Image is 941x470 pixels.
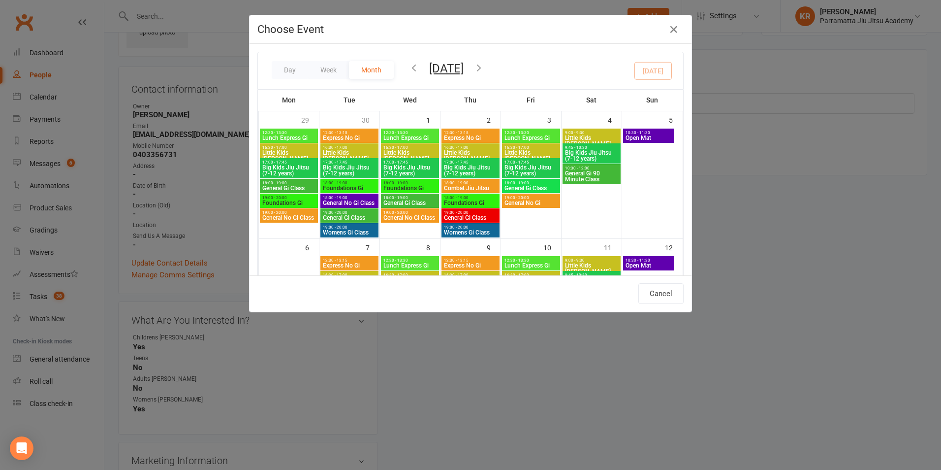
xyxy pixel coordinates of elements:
[262,181,316,185] span: 18:00 - 19:00
[625,135,673,141] span: Open Mat
[322,196,376,200] span: 18:00 - 19:00
[565,258,619,263] span: 9:00 - 9:30
[666,22,682,37] button: Close
[565,273,619,277] span: 9:45 - 10:30
[487,239,501,255] div: 9
[443,210,498,215] span: 19:00 - 20:00
[604,239,622,255] div: 11
[10,436,33,460] div: Open Intercom Messenger
[443,258,498,263] span: 12:30 - 13:15
[305,239,319,255] div: 6
[383,185,437,191] span: Foundations Gi
[383,181,437,185] span: 18:00 - 19:00
[383,196,437,200] span: 18:00 - 19:00
[262,200,316,206] span: Foundations Gi
[383,145,437,150] span: 16:30 - 17:00
[322,185,376,191] span: Foundations Gi
[638,283,684,304] button: Cancel
[565,145,619,150] span: 9:45 - 10:30
[565,135,619,147] span: Little Kids [PERSON_NAME]
[262,145,316,150] span: 16:30 - 17:00
[383,131,437,135] span: 12:30 - 13:30
[504,181,558,185] span: 18:00 - 19:00
[262,131,316,135] span: 12:30 - 13:30
[262,185,316,191] span: General Gi Class
[443,165,498,176] span: Big Kids Jiu Jitsu (7-12 years)
[504,165,558,176] span: Big Kids Jiu Jitsu (7-12 years)
[262,150,316,162] span: Little Kids [PERSON_NAME]
[665,239,683,255] div: 12
[262,160,316,165] span: 17:00 - 17:45
[322,131,376,135] span: 12:30 - 13:15
[440,90,501,110] th: Thu
[322,135,376,141] span: Express No Gi
[504,196,558,200] span: 19:00 - 20:00
[262,135,316,141] span: Lunch Express Gi
[443,181,498,185] span: 18:00 - 19:00
[504,273,558,277] span: 16:30 - 17:00
[262,165,316,176] span: Big Kids Jiu Jitsu (7-12 years)
[322,230,376,235] span: Womens Gi Class
[322,160,376,165] span: 17:00 - 17:45
[383,210,437,215] span: 19:00 - 20:00
[608,111,622,128] div: 4
[501,90,561,110] th: Fri
[443,196,498,200] span: 18:00 - 19:00
[383,273,437,277] span: 16:30 - 17:00
[322,263,376,269] span: Express No Gi
[561,90,622,110] th: Sat
[669,111,683,128] div: 5
[262,210,316,215] span: 19:00 - 20:00
[504,263,558,269] span: Lunch Express Gi
[362,111,379,128] div: 30
[322,215,376,221] span: General Gi Class
[443,200,498,206] span: Foundations Gi
[308,61,349,79] button: Week
[625,258,673,263] span: 10:30 - 11:30
[322,150,376,162] span: Little Kids [PERSON_NAME]
[383,150,437,162] span: Little Kids [PERSON_NAME]
[504,258,558,263] span: 12:30 - 13:30
[272,61,308,79] button: Day
[443,263,498,269] span: Express No Gi
[625,263,673,269] span: Open Mat
[443,131,498,135] span: 12:30 - 13:15
[504,131,558,135] span: 12:30 - 13:30
[504,185,558,191] span: General Gi Class
[257,23,684,35] h4: Choose Event
[504,135,558,141] span: Lunch Express Gi
[622,90,683,110] th: Sun
[349,61,394,79] button: Month
[443,230,498,235] span: Womens Gi Class
[487,111,501,128] div: 2
[443,160,498,165] span: 17:00 - 17:45
[426,111,440,128] div: 1
[366,239,379,255] div: 7
[565,263,619,274] span: Little Kids [PERSON_NAME]
[443,150,498,162] span: Little Kids [PERSON_NAME]
[322,273,376,277] span: 16:30 - 17:00
[443,273,498,277] span: 16:30 - 17:00
[625,131,673,135] span: 10:30 - 11:30
[565,170,619,182] span: General Gi 90 Minute Class
[504,160,558,165] span: 17:00 - 17:45
[383,263,437,269] span: Lunch Express Gi
[383,160,437,165] span: 17:00 - 17:45
[443,225,498,230] span: 19:00 - 20:00
[383,200,437,206] span: General Gi Class
[301,111,319,128] div: 29
[262,196,316,200] span: 19:00 - 20:00
[543,239,561,255] div: 10
[443,185,498,191] span: Combat Jiu Jitsu
[443,215,498,221] span: General Gi Class
[322,145,376,150] span: 16:30 - 17:00
[322,165,376,176] span: Big Kids Jiu Jitsu (7-12 years)
[565,150,619,162] span: Big Kids Jiu Jitsu (7-12 years)
[443,145,498,150] span: 16:30 - 17:00
[322,181,376,185] span: 18:00 - 19:00
[322,225,376,230] span: 19:00 - 20:00
[262,215,316,221] span: General No Gi Class
[547,111,561,128] div: 3
[429,62,464,75] button: [DATE]
[383,135,437,141] span: Lunch Express Gi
